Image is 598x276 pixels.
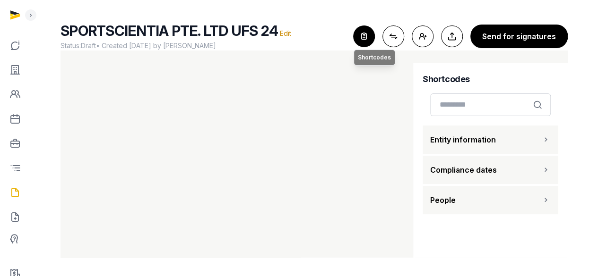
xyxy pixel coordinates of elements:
h4: Shortcodes [423,73,558,86]
button: Compliance dates [423,156,558,184]
span: Entity information [430,134,496,145]
span: People [430,194,456,206]
span: Shortcodes [358,54,391,61]
span: Draft [81,42,96,50]
span: Status: • Created [DATE] by [PERSON_NAME] [61,41,346,50]
span: Compliance dates [430,164,497,176]
button: People [423,186,558,214]
span: SPORTSCIENTIA PTE. LTD UFS 24 [61,22,278,39]
button: Shortcodes [353,25,375,47]
button: Entity information [423,125,558,154]
button: Send for signatures [470,25,568,48]
span: Edit [280,29,291,37]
